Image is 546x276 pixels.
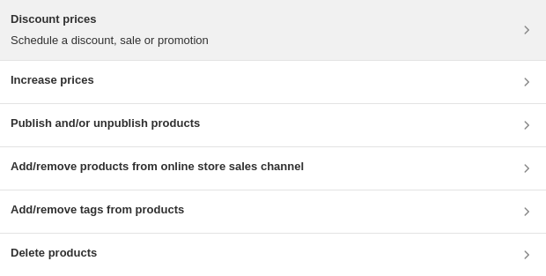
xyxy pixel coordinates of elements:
[11,11,209,28] h3: Discount prices
[11,71,94,89] h3: Increase prices
[11,32,209,49] p: Schedule a discount, sale or promotion
[11,115,200,132] h3: Publish and/or unpublish products
[11,158,304,175] h3: Add/remove products from online store sales channel
[11,244,97,262] h3: Delete products
[11,201,184,219] h3: Add/remove tags from products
